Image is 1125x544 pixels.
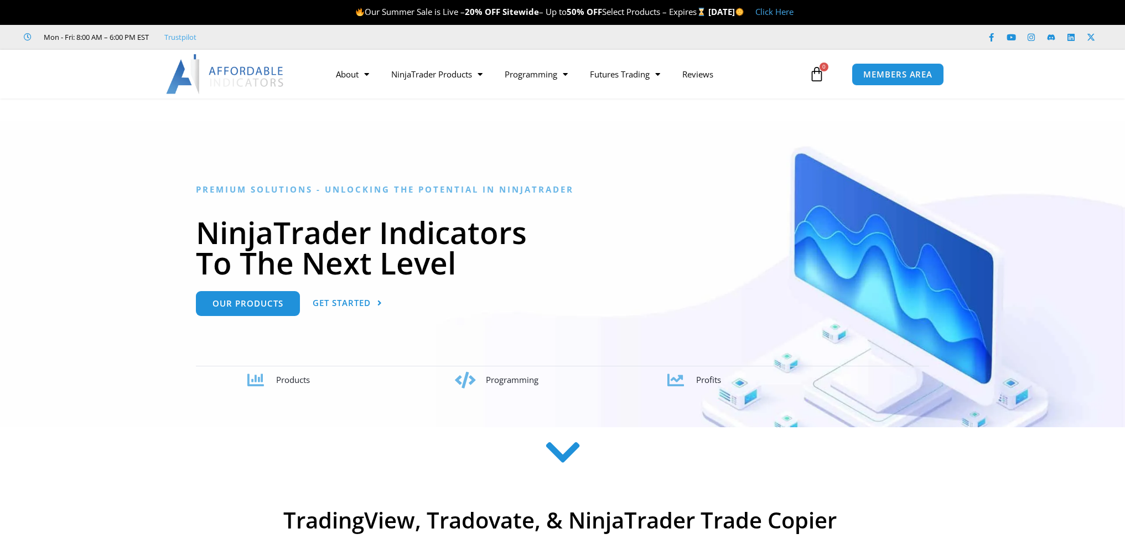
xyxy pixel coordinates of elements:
[792,58,841,90] a: 0
[567,6,602,17] strong: 50% OFF
[494,61,579,87] a: Programming
[276,374,310,385] span: Products
[579,61,671,87] a: Futures Trading
[735,8,744,16] img: 🌞
[465,6,500,17] strong: 20% OFF
[196,184,929,195] h6: Premium Solutions - Unlocking the Potential in NinjaTrader
[502,6,539,17] strong: Sitewide
[41,30,149,44] span: Mon - Fri: 8:00 AM – 6:00 PM EST
[697,8,706,16] img: ⌛
[380,61,494,87] a: NinjaTrader Products
[820,63,828,71] span: 0
[356,8,364,16] img: 🔥
[755,6,794,17] a: Click Here
[325,61,806,87] nav: Menu
[852,63,944,86] a: MEMBERS AREA
[671,61,724,87] a: Reviews
[313,291,382,316] a: Get Started
[708,6,744,17] strong: [DATE]
[196,291,300,316] a: Our Products
[166,54,285,94] img: LogoAI | Affordable Indicators – NinjaTrader
[164,30,196,44] a: Trustpilot
[212,299,283,308] span: Our Products
[206,507,914,533] h2: TradingView, Tradovate, & NinjaTrader Trade Copier
[196,217,929,278] h1: NinjaTrader Indicators To The Next Level
[696,374,721,385] span: Profits
[355,6,708,17] span: Our Summer Sale is Live – – Up to Select Products – Expires
[863,70,932,79] span: MEMBERS AREA
[313,299,371,307] span: Get Started
[325,61,380,87] a: About
[486,374,538,385] span: Programming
